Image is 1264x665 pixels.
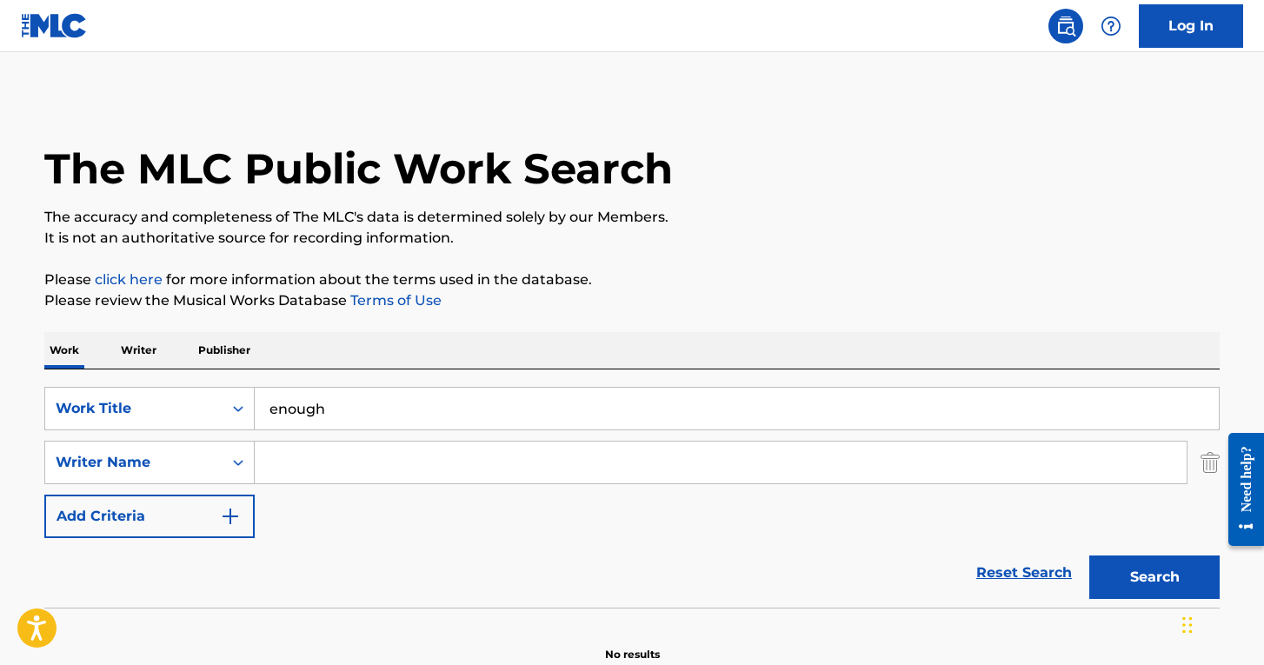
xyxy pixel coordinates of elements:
[44,332,84,369] p: Work
[44,143,673,195] h1: The MLC Public Work Search
[44,269,1220,290] p: Please for more information about the terms used in the database.
[193,332,256,369] p: Publisher
[1055,16,1076,37] img: search
[605,626,660,662] p: No results
[116,332,162,369] p: Writer
[968,554,1081,592] a: Reset Search
[1048,9,1083,43] a: Public Search
[347,292,442,309] a: Terms of Use
[95,271,163,288] a: click here
[44,495,255,538] button: Add Criteria
[44,290,1220,311] p: Please review the Musical Works Database
[1101,16,1121,37] img: help
[220,506,241,527] img: 9d2ae6d4665cec9f34b9.svg
[1201,441,1220,484] img: Delete Criterion
[56,398,212,419] div: Work Title
[1215,420,1264,560] iframe: Resource Center
[44,228,1220,249] p: It is not an authoritative source for recording information.
[44,387,1220,608] form: Search Form
[1139,4,1243,48] a: Log In
[1177,582,1264,665] iframe: Chat Widget
[44,207,1220,228] p: The accuracy and completeness of The MLC's data is determined solely by our Members.
[1089,555,1220,599] button: Search
[56,452,212,473] div: Writer Name
[1182,599,1193,651] div: Drag
[1094,9,1128,43] div: Help
[21,13,88,38] img: MLC Logo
